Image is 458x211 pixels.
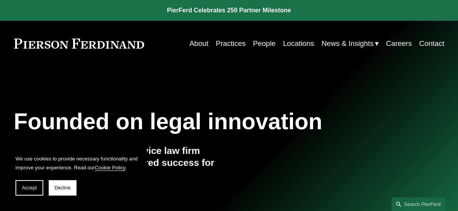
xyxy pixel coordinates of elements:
[49,180,77,196] button: Decline
[322,36,379,51] a: folder dropdown
[386,36,412,51] a: Careers
[22,185,37,191] span: Accept
[14,145,229,181] h4: We are a tech-driven, full-service law firm delivering outcomes and shared success for our global...
[54,185,71,191] span: Decline
[15,180,43,196] button: Accept
[14,108,373,134] h1: Founded on legal innovation
[283,36,314,51] a: Locations
[95,165,125,170] a: Cookie Policy
[322,37,374,50] span: News & Insights
[253,36,276,51] a: People
[189,36,208,51] a: About
[419,36,444,51] a: Contact
[392,197,446,211] a: Search this site
[216,36,245,51] a: Practices
[15,154,139,172] p: We use cookies to provide necessary functionality and improve your experience. Read our .
[8,147,147,203] section: Cookie banner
